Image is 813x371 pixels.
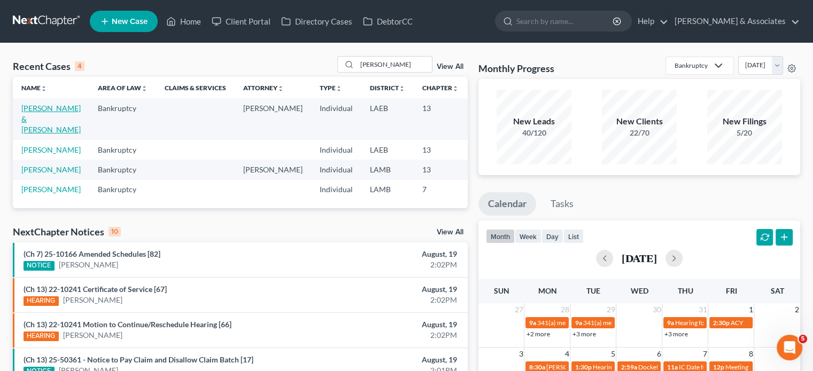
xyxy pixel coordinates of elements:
[632,12,668,31] a: Help
[517,348,524,360] span: 3
[336,85,342,92] i: unfold_more
[592,363,732,371] span: Hearing for [PERSON_NAME] & [PERSON_NAME]
[664,330,687,338] a: +3 more
[701,348,708,360] span: 7
[602,115,677,128] div: New Clients
[320,295,457,305] div: 2:02PM
[156,77,235,98] th: Claims & Services
[21,185,81,194] a: [PERSON_NAME]
[311,160,361,179] td: Individual
[467,98,518,139] td: 25-10508
[675,319,758,327] span: Hearing for [PERSON_NAME]
[537,319,696,327] span: 341(a) meeting for [PERSON_NAME] & [PERSON_NAME]
[161,12,206,31] a: Home
[713,319,729,327] span: 2:30p
[89,160,156,179] td: Bankruptcy
[770,286,784,295] span: Sat
[630,286,648,295] span: Wed
[13,60,84,73] div: Recent Cases
[651,303,662,316] span: 30
[602,128,677,138] div: 22/70
[575,363,591,371] span: 1:30p
[24,249,160,258] a: (Ch 7) 25-10166 Amended Schedules [82]
[277,85,284,92] i: unfold_more
[75,61,84,71] div: 4
[311,180,361,200] td: Individual
[725,286,737,295] span: Fri
[563,348,570,360] span: 4
[24,285,167,294] a: (Ch 13) 22-10241 Certificate of Service [67]
[320,319,457,330] div: August, 19
[24,261,55,271] div: NOTICE
[414,180,467,200] td: 7
[320,354,457,365] div: August, 19
[63,295,122,305] a: [PERSON_NAME]
[311,98,361,139] td: Individual
[747,348,754,360] span: 8
[320,330,457,341] div: 2:02PM
[563,229,584,243] button: list
[799,335,807,343] span: 5
[141,85,148,92] i: unfold_more
[235,160,311,179] td: [PERSON_NAME]
[586,286,600,295] span: Tue
[89,98,156,139] td: Bankruptcy
[493,286,509,295] span: Sun
[320,259,457,270] div: 2:02PM
[59,259,118,270] a: [PERSON_NAME]
[667,319,673,327] span: 9a
[24,296,59,306] div: HEARING
[730,319,742,327] span: ACY
[361,98,414,139] td: LAEB
[707,128,782,138] div: 5/20
[21,104,81,134] a: [PERSON_NAME] & [PERSON_NAME]
[21,145,81,154] a: [PERSON_NAME]
[526,330,549,338] a: +2 more
[794,303,800,316] span: 2
[452,85,459,92] i: unfold_more
[621,363,637,371] span: 2:59a
[361,160,414,179] td: LAMB
[320,249,457,259] div: August, 19
[655,348,662,360] span: 6
[541,229,563,243] button: day
[713,363,724,371] span: 12p
[675,61,708,70] div: Bankruptcy
[697,303,708,316] span: 31
[414,140,467,160] td: 13
[89,180,156,200] td: Bankruptcy
[276,12,358,31] a: Directory Cases
[399,85,405,92] i: unfold_more
[513,303,524,316] span: 27
[24,320,231,329] a: (Ch 13) 22-10241 Motion to Continue/Reschedule Hearing [66]
[24,331,59,341] div: HEARING
[112,18,148,26] span: New Case
[478,192,536,216] a: Calendar
[777,335,802,360] iframe: Intercom live chat
[575,319,582,327] span: 9a
[515,229,541,243] button: week
[538,286,556,295] span: Mon
[41,85,47,92] i: unfold_more
[497,115,571,128] div: New Leads
[605,303,616,316] span: 29
[622,252,657,264] h2: [DATE]
[437,228,463,236] a: View All
[437,63,463,70] a: View All
[422,84,459,92] a: Chapterunfold_more
[467,160,518,179] td: 24-10713
[546,363,613,371] span: [PERSON_NAME] - Trial
[486,229,515,243] button: month
[572,330,595,338] a: +3 more
[357,57,432,72] input: Search by name...
[541,192,583,216] a: Tasks
[320,84,342,92] a: Typeunfold_more
[24,355,253,364] a: (Ch 13) 25-50361 - Notice to Pay Claim and Disallow Claim Batch [17]
[414,160,467,179] td: 13
[361,180,414,200] td: LAMB
[583,319,686,327] span: 341(a) meeting for [PERSON_NAME]
[21,84,47,92] a: Nameunfold_more
[370,84,405,92] a: Districtunfold_more
[609,348,616,360] span: 5
[677,286,693,295] span: Thu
